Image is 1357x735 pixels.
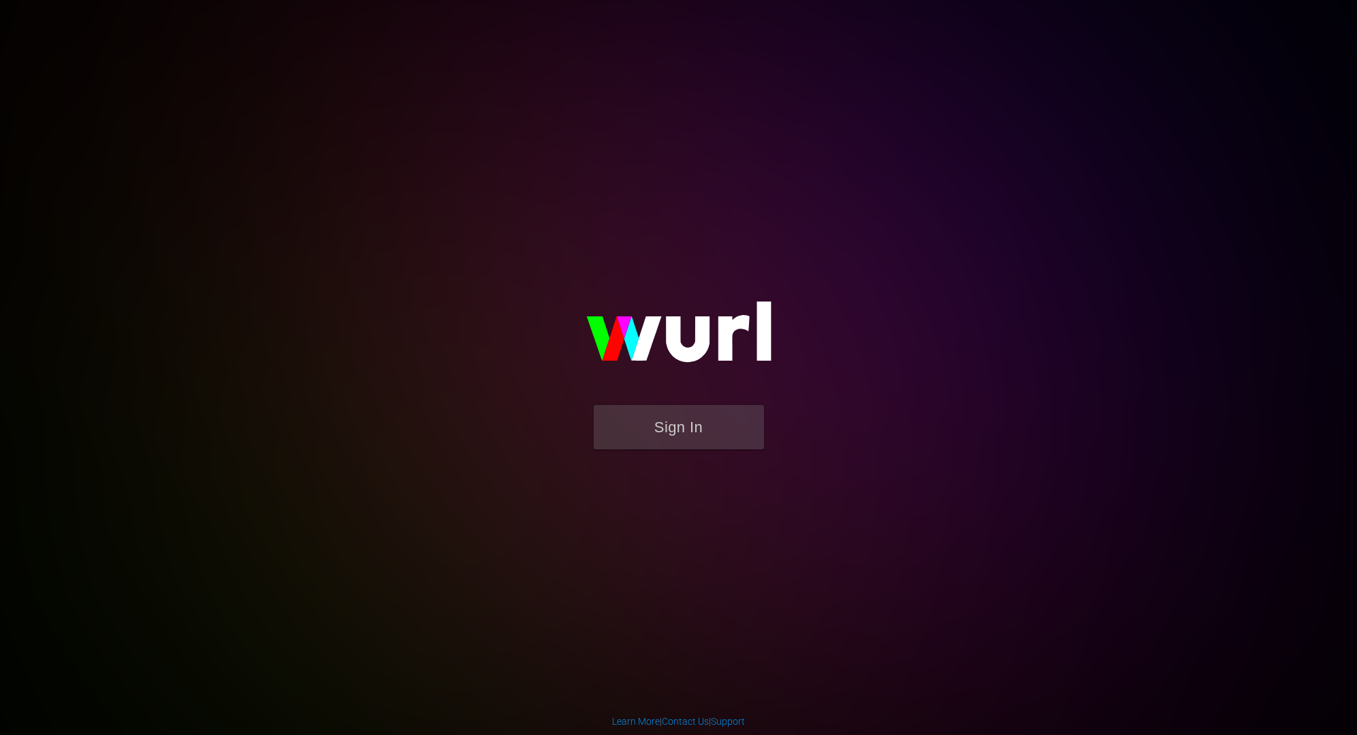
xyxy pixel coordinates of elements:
a: Contact Us [662,716,709,727]
div: | | [612,715,745,728]
a: Learn More [612,716,660,727]
a: Support [711,716,745,727]
button: Sign In [594,405,764,449]
img: wurl-logo-on-black-223613ac3d8ba8fe6dc639794a292ebdb59501304c7dfd60c99c58986ef67473.svg [543,272,815,404]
